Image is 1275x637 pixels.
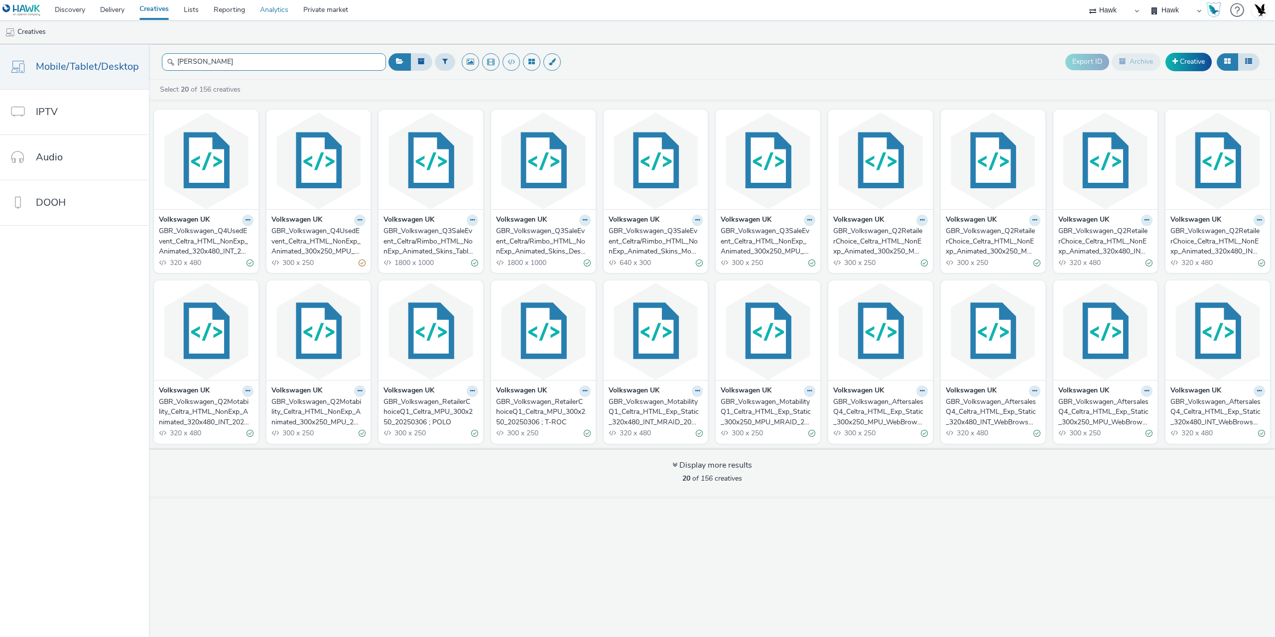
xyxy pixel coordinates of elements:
[383,226,478,256] a: GBR_Volkswagen_Q3SaleEvent_Celtra/Rimbo_HTML_NonExp_Animated_Skins_Tablet_20250827
[271,215,322,226] strong: Volkswagen UK
[159,215,210,226] strong: Volkswagen UK
[1146,428,1152,439] div: Valid
[271,397,362,427] div: GBR_Volkswagen_Q2Motability_Celtra_HTML_NonExp_Animated_300x250_MPU_20250523
[381,112,481,209] img: GBR_Volkswagen_Q3SaleEvent_Celtra/Rimbo_HTML_NonExp_Animated_Skins_Tablet_20250827 visual
[956,258,988,267] span: 300 x 250
[1170,215,1221,226] strong: Volkswagen UK
[383,397,474,427] div: GBR_Volkswagen_RetailerChoiceQ1_Celtra_MPU_300x250_20250306 ; POLO
[1258,257,1265,268] div: Valid
[1056,112,1155,209] img: GBR_Volkswagen_Q2RetailerChoice_Celtra_HTML_NonExp_Animated_320x480_INT_BlackEdition_20250528 visual
[606,112,706,209] img: GBR_Volkswagen_Q3SaleEvent_Celtra/Rimbo_HTML_NonExp_Animated_Skins_Mobile_20250827 visual
[36,59,139,74] span: Mobile/Tablet/Desktop
[383,226,474,256] div: GBR_Volkswagen_Q3SaleEvent_Celtra/Rimbo_HTML_NonExp_Animated_Skins_Tablet_20250827
[471,428,478,439] div: Valid
[609,226,699,256] div: GBR_Volkswagen_Q3SaleEvent_Celtra/Rimbo_HTML_NonExp_Animated_Skins_Mobile_[PHONE_NUMBER]
[2,4,41,16] img: undefined Logo
[946,385,997,397] strong: Volkswagen UK
[393,258,434,267] span: 1800 x 1000
[696,428,703,439] div: Valid
[1146,257,1152,268] div: Valid
[833,226,924,256] div: GBR_Volkswagen_Q2RetailerChoice_Celtra_HTML_NonExp_Animated_300x250_MPU_BlackEdition_20250528
[359,257,366,268] div: Partially valid
[721,226,811,256] div: GBR_Volkswagen_Q3SaleEvent_Celtra_HTML_NonExp_Animated_300x250_MPU_20250825
[36,195,66,210] span: DOOH
[1056,283,1155,380] img: GBR_Volkswagen_AftersalesQ4_Celtra_HTML_Exp_Static_300x250_MPU_WebBrowser(JS)_20221118 visual
[496,215,547,226] strong: Volkswagen UK
[831,283,930,380] img: GBR_Volkswagen_AftersalesQ4_Celtra_HTML_Exp_Static_300x250_MPU_WebBrowser(HTML)_20221118 visual
[956,428,988,438] span: 320 x 480
[159,385,210,397] strong: Volkswagen UK
[609,397,703,427] a: GBR_Volkswagen_MotabilityQ1_Celtra_HTML_Exp_Static_320x480_INT_MRAID_20250227
[496,226,591,256] a: GBR_Volkswagen_Q3SaleEvent_Celtra/Rimbo_HTML_NonExp_Animated_Skins_Desktop_20250827
[946,226,1040,256] a: GBR_Volkswagen_Q2RetailerChoice_Celtra_HTML_NonExp_Animated_300x250_MPU_Match_20250528
[921,257,928,268] div: Valid
[1168,283,1268,380] img: GBR_Volkswagen_AftersalesQ4_Celtra_HTML_Exp_Static_320x480_INT_WebBrowser(JS)_20221118 visual
[271,226,362,256] div: GBR_Volkswagen_Q4UsedEvent_Celtra_HTML_NonExp_Animated_300x250_MPU_20251003
[718,112,818,209] img: GBR_Volkswagen_Q3SaleEvent_Celtra_HTML_NonExp_Animated_300x250_MPU_20250825 visual
[833,215,884,226] strong: Volkswagen UK
[496,385,547,397] strong: Volkswagen UK
[1206,2,1221,18] div: Hawk Academy
[833,226,928,256] a: GBR_Volkswagen_Q2RetailerChoice_Celtra_HTML_NonExp_Animated_300x250_MPU_BlackEdition_20250528
[946,397,1040,427] a: GBR_Volkswagen_AftersalesQ4_Celtra_HTML_Exp_Static_320x480_INT_WebBrowser(HTML)_20221118
[1112,53,1160,70] button: Archive
[159,397,254,427] a: GBR_Volkswagen_Q2Motability_Celtra_HTML_NonExp_Animated_320x480_INT_20250523
[808,257,815,268] div: Valid
[1068,428,1101,438] span: 300 x 250
[269,112,369,209] img: GBR_Volkswagen_Q4UsedEvent_Celtra_HTML_NonExp_Animated_300x250_MPU_20251003 visual
[606,283,706,380] img: GBR_Volkswagen_MotabilityQ1_Celtra_HTML_Exp_Static_320x480_INT_MRAID_20250227 visual
[843,258,876,267] span: 300 x 250
[718,283,818,380] img: GBR_Volkswagen_MotabilityQ1_Celtra_HTML_Exp_Static_300x250_MPU_MRAID_20250227 visual
[721,226,815,256] a: GBR_Volkswagen_Q3SaleEvent_Celtra_HTML_NonExp_Animated_300x250_MPU_20250825
[1033,257,1040,268] div: Valid
[1170,226,1265,256] a: GBR_Volkswagen_Q2RetailerChoice_Celtra_HTML_NonExp_Animated_320x480_INT_Match_20250528
[159,226,250,256] div: GBR_Volkswagen_Q4UsedEvent_Celtra_HTML_NonExp_Animated_320x480_INT_20251003
[169,258,201,267] span: 320 x 480
[833,397,924,427] div: GBR_Volkswagen_AftersalesQ4_Celtra_HTML_Exp_Static_300x250_MPU_WebBrowser(HTML)_20221118
[946,226,1036,256] div: GBR_Volkswagen_Q2RetailerChoice_Celtra_HTML_NonExp_Animated_300x250_MPU_Match_20250528
[721,385,771,397] strong: Volkswagen UK
[281,258,314,267] span: 300 x 250
[1170,397,1261,427] div: GBR_Volkswagen_AftersalesQ4_Celtra_HTML_Exp_Static_320x480_INT_WebBrowser(JS)_20221118
[1068,258,1101,267] span: 320 x 480
[1206,2,1225,18] a: Hawk Academy
[1258,428,1265,439] div: Valid
[156,112,256,209] img: GBR_Volkswagen_Q4UsedEvent_Celtra_HTML_NonExp_Animated_320x480_INT_20251003 visual
[359,428,366,439] div: Valid
[609,226,703,256] a: GBR_Volkswagen_Q3SaleEvent_Celtra/Rimbo_HTML_NonExp_Animated_Skins_Mobile_[PHONE_NUMBER]
[383,397,478,427] a: GBR_Volkswagen_RetailerChoiceQ1_Celtra_MPU_300x250_20250306 ; POLO
[721,397,815,427] a: GBR_Volkswagen_MotabilityQ1_Celtra_HTML_Exp_Static_300x250_MPU_MRAID_20250227
[1170,397,1265,427] a: GBR_Volkswagen_AftersalesQ4_Celtra_HTML_Exp_Static_320x480_INT_WebBrowser(JS)_20221118
[162,53,386,71] input: Search...
[36,105,58,119] span: IPTV
[682,474,690,483] strong: 20
[383,215,434,226] strong: Volkswagen UK
[1058,397,1153,427] a: GBR_Volkswagen_AftersalesQ4_Celtra_HTML_Exp_Static_300x250_MPU_WebBrowser(JS)_20221118
[271,397,366,427] a: GBR_Volkswagen_Q2Motability_Celtra_HTML_NonExp_Animated_300x250_MPU_20250523
[808,428,815,439] div: Valid
[169,428,201,438] span: 320 x 480
[1252,2,1267,17] img: Account UK
[731,428,763,438] span: 300 x 250
[731,258,763,267] span: 300 x 250
[181,85,189,94] strong: 20
[1033,428,1040,439] div: Valid
[271,226,366,256] a: GBR_Volkswagen_Q4UsedEvent_Celtra_HTML_NonExp_Animated_300x250_MPU_20251003
[672,460,752,471] div: Display more results
[494,112,593,209] img: GBR_Volkswagen_Q3SaleEvent_Celtra/Rimbo_HTML_NonExp_Animated_Skins_Desktop_20250827 visual
[506,428,538,438] span: 300 x 250
[1238,53,1260,70] button: Table
[609,397,699,427] div: GBR_Volkswagen_MotabilityQ1_Celtra_HTML_Exp_Static_320x480_INT_MRAID_20250227
[393,428,426,438] span: 300 x 250
[1168,112,1268,209] img: GBR_Volkswagen_Q2RetailerChoice_Celtra_HTML_NonExp_Animated_320x480_INT_Match_20250528 visual
[943,283,1043,380] img: GBR_Volkswagen_AftersalesQ4_Celtra_HTML_Exp_Static_320x480_INT_WebBrowser(HTML)_20221118 visual
[496,226,587,256] div: GBR_Volkswagen_Q3SaleEvent_Celtra/Rimbo_HTML_NonExp_Animated_Skins_Desktop_20250827
[833,385,884,397] strong: Volkswagen UK
[1217,53,1238,70] button: Grid
[946,215,997,226] strong: Volkswagen UK
[1065,54,1109,70] button: Export ID
[247,428,254,439] div: Valid
[843,428,876,438] span: 300 x 250
[921,428,928,439] div: Valid
[5,27,15,37] img: mobile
